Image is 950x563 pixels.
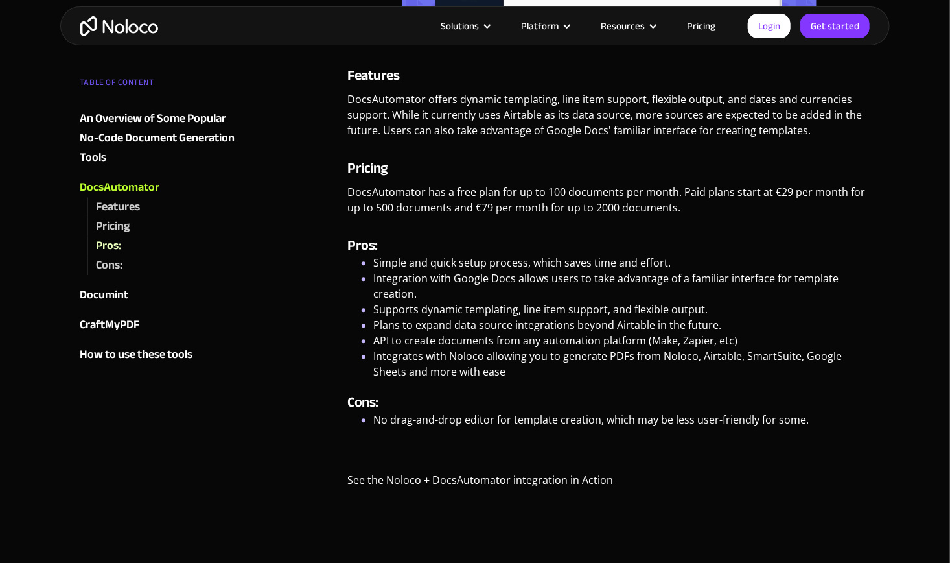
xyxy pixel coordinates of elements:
[80,285,128,305] div: Documint
[80,345,237,365] a: How to use these tools
[96,236,237,256] a: Pros:
[347,66,870,85] h4: Features
[96,197,237,217] a: Features
[80,16,158,36] a: home
[347,392,870,412] h4: Cons:
[424,18,505,34] div: Solutions
[96,256,237,275] a: Cons:
[96,217,237,236] a: Pricing
[80,315,237,335] a: CraftMyPDF
[521,18,559,34] div: Platform
[347,158,870,178] h4: Pricing
[585,18,671,34] div: Resources
[80,109,237,167] a: An Overview of Some Popular No-Code Document Generation Tools
[373,270,870,302] li: Integration with Google Docs allows users to take advantage of a familiar interface for template ...
[601,18,645,34] div: Resources
[347,235,870,255] h4: Pros:
[373,255,870,270] li: Simple and quick setup process, which saves time and effort.
[505,18,585,34] div: Platform
[96,236,121,256] div: Pros:
[96,197,140,217] div: Features
[96,256,122,275] div: Cons:
[80,285,237,305] a: Documint
[80,178,237,197] a: DocsAutomator
[800,14,870,38] a: Get started
[671,18,732,34] a: Pricing
[347,472,870,497] p: See the Noloco + DocsAutomator integration in Action
[748,14,791,38] a: Login
[373,333,870,348] li: API to create documents from any automation platform (Make, Zapier, etc)
[347,91,870,148] p: DocsAutomator offers dynamic templating, line item support, flexible output, and dates and curren...
[96,217,130,236] div: Pricing
[373,412,870,427] li: No drag-and-drop editor for template creation, which may be less user-friendly for some.
[80,345,192,365] div: How to use these tools
[373,349,842,379] a: Integrates with Noloco allowing you to generate PDFs from Noloco, Airtable, SmartSuite, Google Sh...
[347,184,870,225] p: DocsAutomator has a free plan for up to 100 documents per month. Paid plans start at €29 per mont...
[80,178,159,197] div: DocsAutomator
[347,440,870,466] p: ‍
[373,302,870,317] li: Supports dynamic templating, line item support, and flexible output.
[80,315,139,335] div: CraftMyPDF
[441,18,479,34] div: Solutions
[373,317,870,333] li: Plans to expand data source integrations beyond Airtable in the future.
[80,73,237,99] div: TABLE OF CONTENT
